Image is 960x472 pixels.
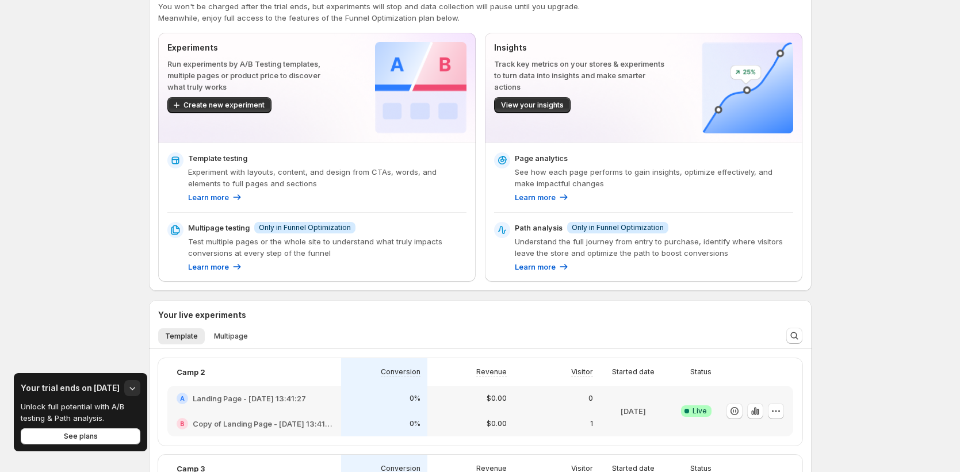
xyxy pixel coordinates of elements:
[786,328,802,344] button: Search and filter results
[515,261,556,273] p: Learn more
[590,419,593,428] p: 1
[188,191,229,203] p: Learn more
[193,418,332,429] h2: Copy of Landing Page - [DATE] 13:41:27
[177,366,205,378] p: Camp 2
[214,332,248,341] span: Multipage
[612,367,655,377] p: Started date
[167,42,338,53] p: Experiments
[167,58,338,93] p: Run experiments by A/B Testing templates, multiple pages or product price to discover what truly ...
[188,236,466,259] p: Test multiple pages or the whole site to understand what truly impacts conversions at every step ...
[64,432,98,441] span: See plans
[494,42,665,53] p: Insights
[690,367,712,377] p: Status
[21,401,132,424] p: Unlock full potential with A/B testing & Path analysis.
[588,394,593,403] p: 0
[621,405,646,417] p: [DATE]
[381,367,420,377] p: Conversion
[410,419,420,428] p: 0%
[183,101,265,110] span: Create new experiment
[165,332,198,341] span: Template
[515,191,556,203] p: Learn more
[158,1,802,12] p: You won't be charged after the trial ends, but experiments will stop and data collection will pau...
[410,394,420,403] p: 0%
[487,394,507,403] p: $0.00
[494,97,571,113] button: View your insights
[515,191,569,203] a: Learn more
[188,166,466,189] p: Experiment with layouts, content, and design from CTAs, words, and elements to full pages and sec...
[494,58,665,93] p: Track key metrics on your stores & experiments to turn data into insights and make smarter actions
[180,420,185,427] h2: B
[571,367,593,377] p: Visitor
[515,261,569,273] a: Learn more
[702,42,793,133] img: Insights
[188,191,243,203] a: Learn more
[21,428,140,444] button: See plans
[188,261,229,273] p: Learn more
[188,152,247,164] p: Template testing
[501,101,564,110] span: View your insights
[193,393,306,404] h2: Landing Page - [DATE] 13:41:27
[515,166,793,189] p: See how each page performs to gain insights, optimize effectively, and make impactful changes
[158,309,246,321] h3: Your live experiments
[188,261,243,273] a: Learn more
[259,223,351,232] span: Only in Funnel Optimization
[167,97,271,113] button: Create new experiment
[515,236,793,259] p: Understand the full journey from entry to purchase, identify where visitors leave the store and o...
[21,382,120,394] h3: Your trial ends on [DATE]
[572,223,664,232] span: Only in Funnel Optimization
[158,12,802,24] p: Meanwhile, enjoy full access to the features of the Funnel Optimization plan below.
[476,367,507,377] p: Revenue
[487,419,507,428] p: $0.00
[693,406,707,416] span: Live
[515,152,568,164] p: Page analytics
[180,395,185,402] h2: A
[375,42,466,133] img: Experiments
[188,222,250,233] p: Multipage testing
[515,222,563,233] p: Path analysis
